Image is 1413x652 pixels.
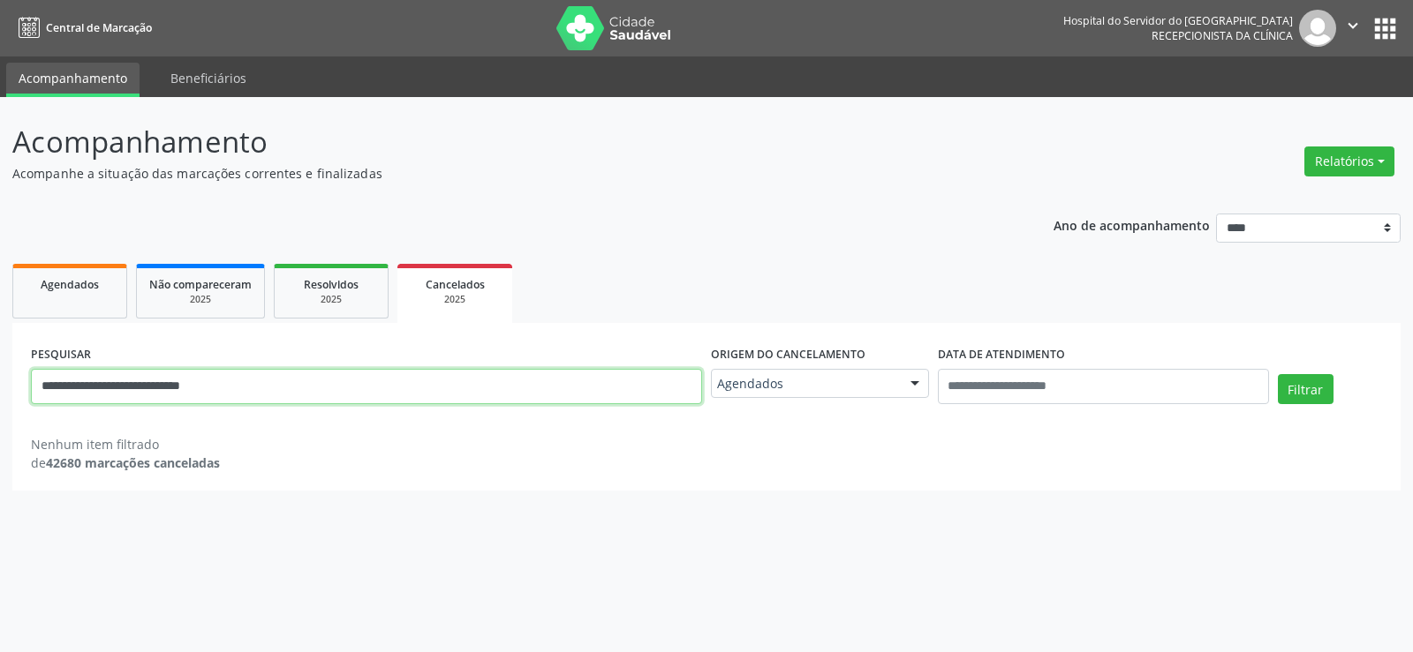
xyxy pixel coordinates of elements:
[1152,28,1293,43] span: Recepcionista da clínica
[287,293,375,306] div: 2025
[1370,13,1401,44] button: apps
[12,120,984,164] p: Acompanhamento
[1278,374,1334,404] button: Filtrar
[31,341,91,369] label: PESQUISAR
[717,375,893,393] span: Agendados
[1054,214,1210,236] p: Ano de acompanhamento
[410,293,500,306] div: 2025
[41,277,99,292] span: Agendados
[426,277,485,292] span: Cancelados
[1063,13,1293,28] div: Hospital do Servidor do [GEOGRAPHIC_DATA]
[304,277,359,292] span: Resolvidos
[149,293,252,306] div: 2025
[46,20,152,35] span: Central de Marcação
[1299,10,1336,47] img: img
[1304,146,1394,176] button: Relatórios
[1336,10,1370,47] button: 
[31,435,220,453] div: Nenhum item filtrado
[12,164,984,183] p: Acompanhe a situação das marcações correntes e finalizadas
[46,454,220,471] strong: 42680 marcações canceladas
[158,63,259,94] a: Beneficiários
[149,277,252,292] span: Não compareceram
[938,341,1065,369] label: DATA DE ATENDIMENTO
[6,63,140,97] a: Acompanhamento
[1343,16,1363,35] i: 
[711,341,865,369] label: Origem do cancelamento
[31,453,220,472] div: de
[12,13,152,42] a: Central de Marcação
